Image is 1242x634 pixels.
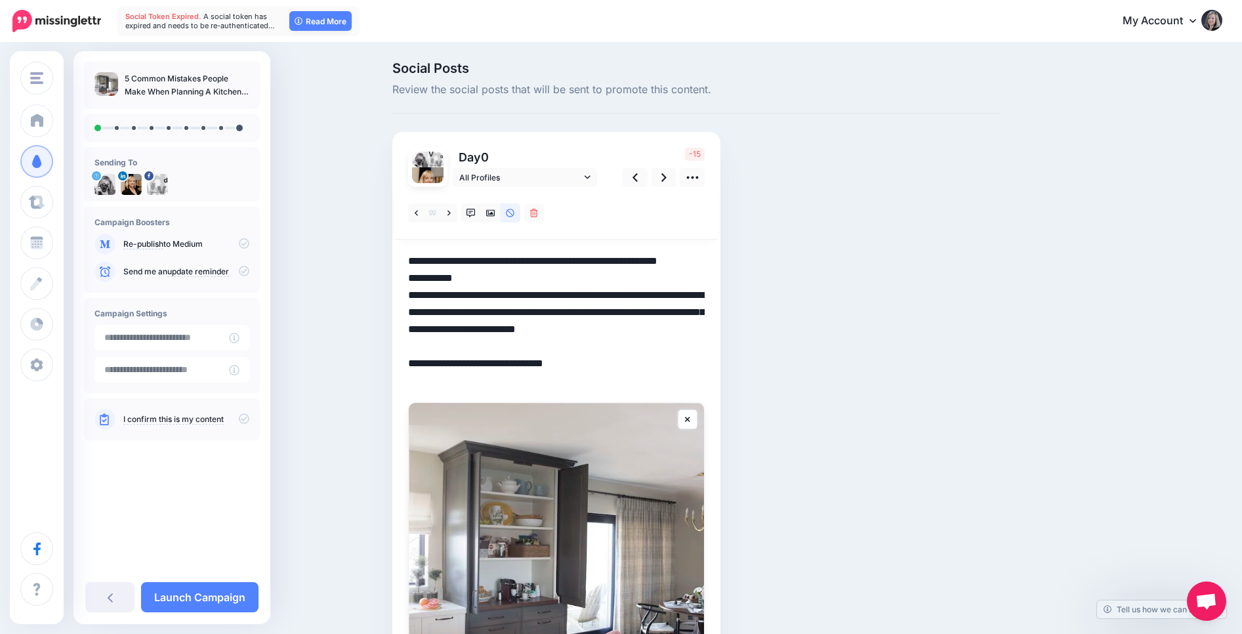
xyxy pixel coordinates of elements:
img: Nv4GdWCh-16509.jpg [412,152,428,167]
span: All Profiles [459,171,581,184]
a: Read More [289,11,352,31]
h4: Campaign Boosters [94,217,249,227]
img: Missinglettr [12,10,101,32]
span: -15 [685,148,705,161]
p: to Medium [123,238,249,250]
a: All Profiles [453,168,597,187]
a: Tell us how we can improve [1097,601,1226,618]
a: My Account [1109,5,1222,37]
img: Nv4GdWCh-16509.jpg [94,174,115,195]
img: 1678197038784-47874.png [121,174,142,195]
span: A social token has expired and needs to be re-authenticated… [125,12,275,30]
span: Social Posts [392,62,1001,75]
img: 35671694_1870091686402226_1015065569939947520_n-bsa25008.png [147,174,168,195]
img: e2522f5db54cf2310fc00954bf78a3e2_thumb.jpg [94,72,118,96]
p: Send me an [123,266,249,278]
p: 5 Common Mistakes People Make When Planning A Kitchen Remode [125,72,249,98]
a: I confirm this is my content [123,414,224,425]
h4: Sending To [94,158,249,167]
a: Re-publish [123,239,163,249]
span: Review the social posts that will be sent to promote this content. [392,81,1001,98]
p: Day [453,148,599,167]
img: menu.png [30,72,43,84]
a: Open chat [1187,581,1226,621]
img: 1678197038784-47874.png [412,167,444,199]
img: 35671694_1870091686402226_1015065569939947520_n-bsa25008.png [428,152,444,167]
h4: Campaign Settings [94,308,249,318]
span: Social Token Expired. [125,12,201,21]
span: 0 [481,150,489,164]
a: update reminder [167,266,229,277]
